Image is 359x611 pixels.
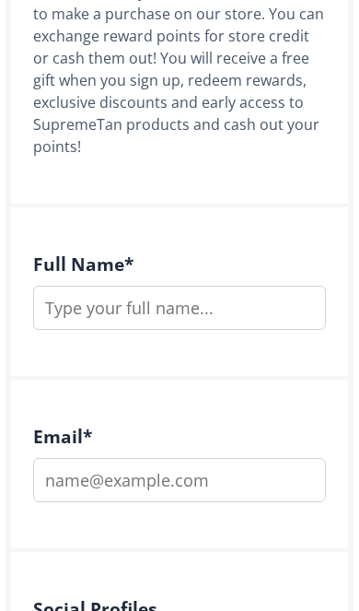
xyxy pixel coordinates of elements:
h4: Email * [33,426,326,447]
h4: Full Name * [33,253,326,275]
input: Type your full name... [33,286,326,330]
input: name@example.com [33,458,326,502]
